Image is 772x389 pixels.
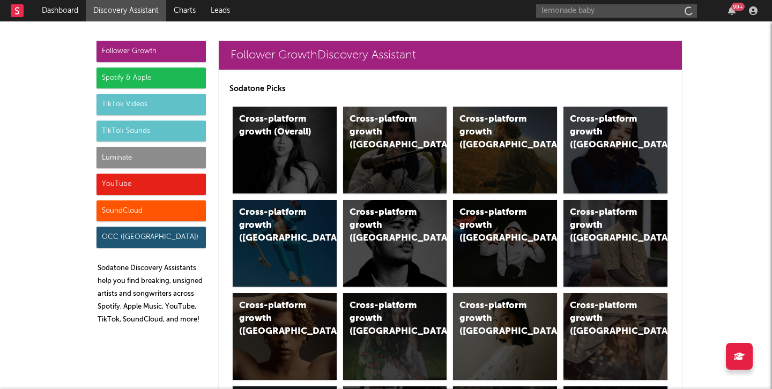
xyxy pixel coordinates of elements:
[96,200,206,222] div: SoundCloud
[96,227,206,248] div: OCC ([GEOGRAPHIC_DATA])
[233,200,337,287] a: Cross-platform growth ([GEOGRAPHIC_DATA])
[563,107,667,193] a: Cross-platform growth ([GEOGRAPHIC_DATA])
[459,206,532,245] div: Cross-platform growth ([GEOGRAPHIC_DATA]/GSA)
[96,121,206,142] div: TikTok Sounds
[350,206,422,245] div: Cross-platform growth ([GEOGRAPHIC_DATA])
[96,174,206,195] div: YouTube
[233,293,337,380] a: Cross-platform growth ([GEOGRAPHIC_DATA])
[536,4,697,18] input: Search for artists
[96,41,206,62] div: Follower Growth
[96,68,206,89] div: Spotify & Apple
[453,293,557,380] a: Cross-platform growth ([GEOGRAPHIC_DATA])
[96,147,206,168] div: Luminate
[563,293,667,380] a: Cross-platform growth ([GEOGRAPHIC_DATA])
[98,262,206,326] p: Sodatone Discovery Assistants help you find breaking, unsigned artists and songwriters across Spo...
[453,107,557,193] a: Cross-platform growth ([GEOGRAPHIC_DATA])
[563,200,667,287] a: Cross-platform growth ([GEOGRAPHIC_DATA])
[731,3,745,11] div: 99 +
[570,113,643,152] div: Cross-platform growth ([GEOGRAPHIC_DATA])
[239,113,312,139] div: Cross-platform growth (Overall)
[96,94,206,115] div: TikTok Videos
[239,300,312,338] div: Cross-platform growth ([GEOGRAPHIC_DATA])
[343,107,447,193] a: Cross-platform growth ([GEOGRAPHIC_DATA])
[459,113,532,152] div: Cross-platform growth ([GEOGRAPHIC_DATA])
[343,200,447,287] a: Cross-platform growth ([GEOGRAPHIC_DATA])
[350,300,422,338] div: Cross-platform growth ([GEOGRAPHIC_DATA])
[728,6,736,15] button: 99+
[570,300,643,338] div: Cross-platform growth ([GEOGRAPHIC_DATA])
[459,300,532,338] div: Cross-platform growth ([GEOGRAPHIC_DATA])
[350,113,422,152] div: Cross-platform growth ([GEOGRAPHIC_DATA])
[453,200,557,287] a: Cross-platform growth ([GEOGRAPHIC_DATA]/GSA)
[570,206,643,245] div: Cross-platform growth ([GEOGRAPHIC_DATA])
[229,83,671,95] p: Sodatone Picks
[219,41,682,70] a: Follower GrowthDiscovery Assistant
[343,293,447,380] a: Cross-platform growth ([GEOGRAPHIC_DATA])
[239,206,312,245] div: Cross-platform growth ([GEOGRAPHIC_DATA])
[233,107,337,193] a: Cross-platform growth (Overall)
